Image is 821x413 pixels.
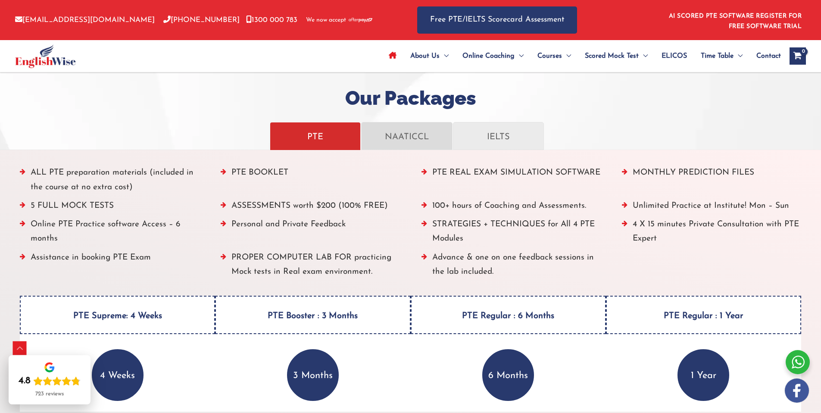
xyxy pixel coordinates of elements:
a: About UsMenu Toggle [403,41,456,71]
a: Free PTE/IELTS Scorecard Assessment [417,6,577,34]
h4: PTE Regular : 1 Year [606,296,801,334]
li: Personal and Private Feedback [221,217,400,250]
li: 4 X 15 minutes Private Consultation with PTE Expert [622,217,801,250]
a: Time TableMenu Toggle [694,41,749,71]
a: ELICOS [655,41,694,71]
li: PTE REAL EXAM SIMULATION SOFTWARE [421,166,601,199]
nav: Site Navigation: Main Menu [382,41,781,71]
span: Time Table [701,41,734,71]
a: CoursesMenu Toggle [531,41,578,71]
span: Menu Toggle [734,41,743,71]
span: About Us [410,41,440,71]
span: Menu Toggle [515,41,524,71]
a: [PHONE_NUMBER] [163,16,240,24]
span: Scored Mock Test [585,41,639,71]
li: PTE BOOKLET [221,166,400,199]
a: View Shopping Cart, empty [790,47,806,65]
li: STRATEGIES + TECHNIQUES for All 4 PTE Modules [421,217,601,250]
h4: PTE Booster : 3 Months [215,296,410,334]
li: Assistance in booking PTE Exam [20,250,199,284]
span: Contact [756,41,781,71]
img: cropped-ew-logo [15,44,76,68]
div: 4.8 [19,375,31,387]
a: Contact [749,41,781,71]
p: 1 Year [677,349,729,401]
img: white-facebook.png [785,379,809,403]
li: ALL PTE preparation materials (included in the course at no extra cost) [20,166,199,199]
li: Online PTE Practice software Access – 6 months [20,217,199,250]
span: Courses [537,41,562,71]
a: Online CoachingMenu Toggle [456,41,531,71]
p: 4 Weeks [92,349,144,401]
p: PTE [279,128,352,144]
span: ELICOS [662,41,687,71]
div: 723 reviews [35,391,64,397]
span: Menu Toggle [440,41,449,71]
div: Rating: 4.8 out of 5 [19,375,81,387]
h4: PTE Supreme: 4 Weeks [20,296,215,334]
img: Afterpay-Logo [349,18,372,22]
p: NAATICCL [370,128,443,144]
aside: Header Widget 1 [664,6,806,34]
p: 3 Months [287,349,339,401]
li: Advance & one on one feedback sessions in the lab included. [421,250,601,284]
p: IELTS [462,128,535,144]
a: AI SCORED PTE SOFTWARE REGISTER FOR FREE SOFTWARE TRIAL [669,13,802,30]
a: [EMAIL_ADDRESS][DOMAIN_NAME] [15,16,155,24]
span: Online Coaching [462,41,515,71]
li: Unlimited Practice at Institute! Mon – Sun [622,199,801,217]
li: 5 FULL MOCK TESTS [20,199,199,217]
span: Menu Toggle [639,41,648,71]
a: Scored Mock TestMenu Toggle [578,41,655,71]
li: MONTHLY PREDICTION FILES [622,166,801,199]
a: 1300 000 783 [246,16,297,24]
p: 6 Months [482,349,534,401]
span: Menu Toggle [562,41,571,71]
span: We now accept [306,16,346,25]
h4: PTE Regular : 6 Months [411,296,606,334]
li: PROPER COMPUTER LAB FOR practicing Mock tests in Real exam environment. [221,250,400,284]
li: ASSESSMENTS worth $200 (100% FREE) [221,199,400,217]
li: 100+ hours of Coaching and Assessments. [421,199,601,217]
